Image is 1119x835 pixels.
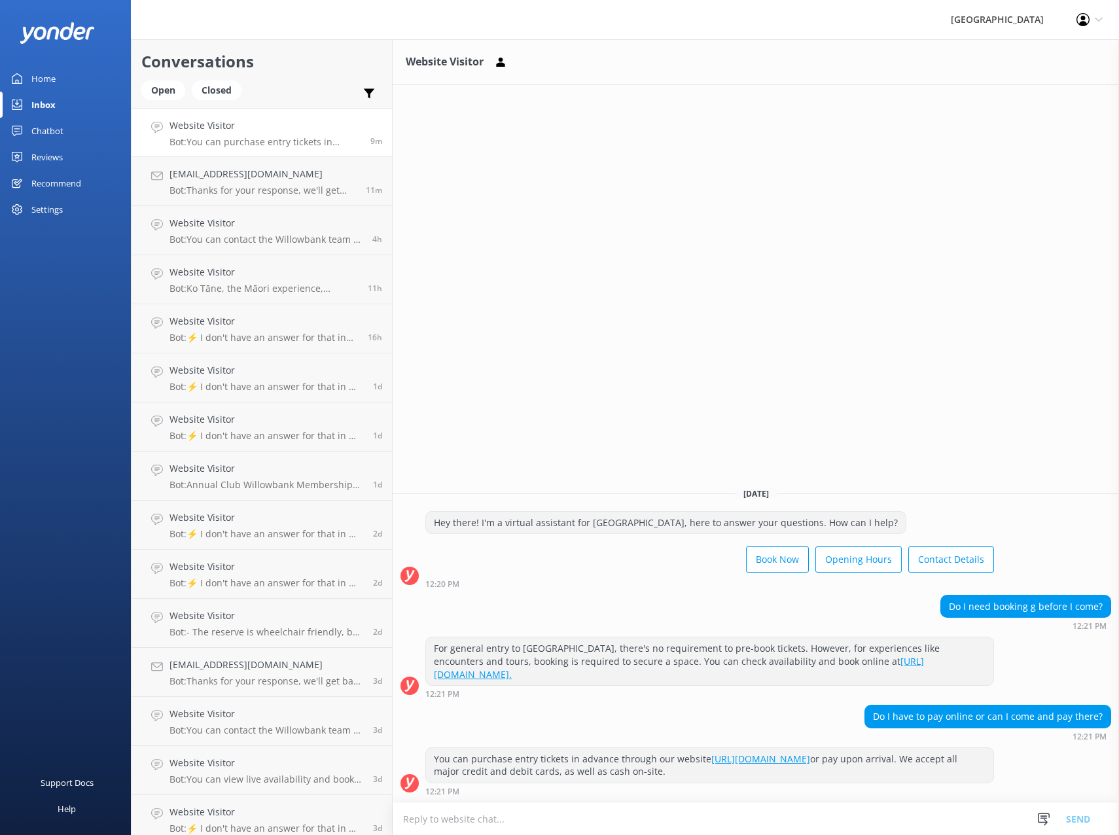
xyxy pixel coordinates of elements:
div: Reviews [31,144,63,170]
p: Bot: ⚡ I don't have an answer for that in my knowledge base. Please try and rephrase your questio... [169,528,363,540]
div: For general entry to [GEOGRAPHIC_DATA], there's no requirement to pre-book tickets. However, for ... [426,637,993,685]
p: Bot: Thanks for your response, we'll get back to you as soon as we can during opening hours. [169,185,356,196]
span: Sep 28 2025 09:53am (UTC +13:00) Pacific/Auckland [373,528,382,539]
button: Book Now [746,546,809,573]
a: Website VisitorBot:You can contact the Willowbank team at 03 359 6226, or by emailing [EMAIL_ADDR... [132,697,392,746]
h4: Website Visitor [169,314,358,329]
a: Website VisitorBot:⚡ I don't have an answer for that in my knowledge base. Please try and rephras... [132,402,392,452]
p: Bot: You can view live availability and book your tickets online at [URL][DOMAIN_NAME]. Tickets c... [169,773,363,785]
h4: [EMAIL_ADDRESS][DOMAIN_NAME] [169,658,363,672]
div: Recommend [31,170,81,196]
strong: 12:21 PM [425,788,459,796]
img: yonder-white-logo.png [20,22,95,44]
p: Bot: ⚡ I don't have an answer for that in my knowledge base. Please try and rephrase your questio... [169,430,363,442]
strong: 12:21 PM [1073,733,1107,741]
strong: 12:20 PM [425,580,459,588]
a: Website VisitorBot:⚡ I don't have an answer for that in my knowledge base. Please try and rephras... [132,550,392,599]
span: Sep 30 2025 12:21pm (UTC +13:00) Pacific/Auckland [366,185,382,196]
h4: Website Visitor [169,216,363,230]
span: Sep 28 2025 04:25pm (UTC +13:00) Pacific/Auckland [373,479,382,490]
p: Bot: - The reserve is wheelchair friendly, but it's recommended to bring a friend to assist with ... [169,626,363,638]
div: Settings [31,196,63,222]
span: Sep 26 2025 02:51pm (UTC +13:00) Pacific/Auckland [373,773,382,785]
span: Sep 30 2025 07:42am (UTC +13:00) Pacific/Auckland [372,234,382,245]
a: [URL][DOMAIN_NAME] [711,753,810,765]
h3: Website Visitor [406,54,484,71]
div: Home [31,65,56,92]
p: Bot: ⚡ I don't have an answer for that in my knowledge base. Please try and rephrase your questio... [169,332,358,344]
h4: Website Visitor [169,510,363,525]
a: Website VisitorBot:- The reserve is wheelchair friendly, but it's recommended to bring a friend t... [132,599,392,648]
h4: Website Visitor [169,412,363,427]
a: [URL][DOMAIN_NAME]. [434,655,924,681]
a: Website VisitorBot:Annual Club Willowbank Membership prices start from $28 per child, $82 per adu... [132,452,392,501]
a: Website VisitorBot:Ko Tāne, the Māori experience, including the hangi and night tours, are curren... [132,255,392,304]
span: Sep 30 2025 12:56am (UTC +13:00) Pacific/Auckland [368,283,382,294]
a: [EMAIL_ADDRESS][DOMAIN_NAME]Bot:Thanks for your response, we'll get back to you as soon as we can... [132,648,392,697]
div: Chatbot [31,118,63,144]
span: Sep 26 2025 02:30pm (UTC +13:00) Pacific/Auckland [373,823,382,834]
p: Bot: Ko Tāne, the Māori experience, including the hangi and night tours, are currently not operat... [169,283,358,294]
h4: Website Visitor [169,461,363,476]
span: [DATE] [736,488,777,499]
div: Do I have to pay online or can I come and pay there? [865,705,1110,728]
strong: 12:21 PM [425,690,459,698]
h4: Website Visitor [169,805,363,819]
div: Support Docs [41,770,94,796]
div: Sep 30 2025 12:21pm (UTC +13:00) Pacific/Auckland [425,787,994,796]
span: Sep 30 2025 12:21pm (UTC +13:00) Pacific/Auckland [370,135,382,147]
h4: Website Visitor [169,363,363,378]
div: Hey there! I'm a virtual assistant for [GEOGRAPHIC_DATA], here to answer your questions. How can ... [426,512,906,534]
div: Inbox [31,92,56,118]
span: Sep 26 2025 06:19pm (UTC +13:00) Pacific/Auckland [373,724,382,736]
p: Bot: You can contact the Willowbank team at 03 359 6226, or by emailing [EMAIL_ADDRESS][DOMAIN_NA... [169,234,363,245]
h2: Conversations [141,49,382,74]
p: Bot: ⚡ I don't have an answer for that in my knowledge base. Please try and rephrase your questio... [169,381,363,393]
button: Opening Hours [815,546,902,573]
p: Bot: Thanks for your response, we'll get back to you as soon as we can during opening hours. [169,675,363,687]
div: Sep 30 2025 12:21pm (UTC +13:00) Pacific/Auckland [864,732,1111,741]
span: Sep 29 2025 08:36am (UTC +13:00) Pacific/Auckland [373,430,382,441]
h4: Website Visitor [169,118,361,133]
span: Sep 28 2025 08:45am (UTC +13:00) Pacific/Auckland [373,577,382,588]
h4: [EMAIL_ADDRESS][DOMAIN_NAME] [169,167,356,181]
div: Help [58,796,76,822]
div: Open [141,80,185,100]
span: Sep 28 2025 05:41am (UTC +13:00) Pacific/Auckland [373,626,382,637]
a: Website VisitorBot:You can view live availability and book your tickets online at [URL][DOMAIN_NA... [132,746,392,795]
span: Sep 27 2025 09:20am (UTC +13:00) Pacific/Auckland [373,675,382,686]
h4: Website Visitor [169,560,363,574]
div: Sep 30 2025 12:20pm (UTC +13:00) Pacific/Auckland [425,579,994,588]
a: Closed [192,82,248,97]
a: Website VisitorBot:⚡ I don't have an answer for that in my knowledge base. Please try and rephras... [132,353,392,402]
div: Closed [192,80,241,100]
strong: 12:21 PM [1073,622,1107,630]
a: [EMAIL_ADDRESS][DOMAIN_NAME]Bot:Thanks for your response, we'll get back to you as soon as we can... [132,157,392,206]
p: Bot: You can contact the Willowbank team at 03 359 6226, or by emailing [EMAIL_ADDRESS][DOMAIN_NA... [169,724,363,736]
a: Website VisitorBot:⚡ I don't have an answer for that in my knowledge base. Please try and rephras... [132,501,392,550]
div: Sep 30 2025 12:21pm (UTC +13:00) Pacific/Auckland [425,689,994,698]
div: Sep 30 2025 12:21pm (UTC +13:00) Pacific/Auckland [940,621,1111,630]
div: Do I need booking g before I come? [941,595,1110,618]
h4: Website Visitor [169,609,363,623]
a: Website VisitorBot:You can contact the Willowbank team at 03 359 6226, or by emailing [EMAIL_ADDR... [132,206,392,255]
h4: Website Visitor [169,265,358,279]
a: Website VisitorBot:You can purchase entry tickets in advance through our website [URL][DOMAIN_NAM... [132,108,392,157]
p: Bot: Annual Club Willowbank Membership prices start from $28 per child, $82 per adult, and $185 p... [169,479,363,491]
span: Sep 29 2025 09:38am (UTC +13:00) Pacific/Auckland [373,381,382,392]
h4: Website Visitor [169,707,363,721]
p: Bot: ⚡ I don't have an answer for that in my knowledge base. Please try and rephrase your questio... [169,577,363,589]
h4: Website Visitor [169,756,363,770]
span: Sep 29 2025 08:15pm (UTC +13:00) Pacific/Auckland [368,332,382,343]
p: Bot: You can purchase entry tickets in advance through our website [URL][DOMAIN_NAME] or pay upon... [169,136,361,148]
p: Bot: ⚡ I don't have an answer for that in my knowledge base. Please try and rephrase your questio... [169,823,363,834]
div: You can purchase entry tickets in advance through our website or pay upon arrival. We accept all ... [426,748,993,783]
a: Open [141,82,192,97]
button: Contact Details [908,546,994,573]
a: Website VisitorBot:⚡ I don't have an answer for that in my knowledge base. Please try and rephras... [132,304,392,353]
